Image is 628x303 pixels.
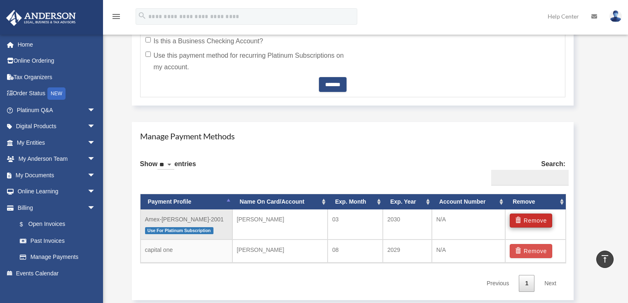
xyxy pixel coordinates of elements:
[141,194,232,209] th: Payment Profile: activate to sort column descending
[6,85,108,102] a: Order StatusNEW
[519,275,534,292] a: 1
[609,10,622,22] img: User Pic
[12,249,104,265] a: Manage Payments
[140,130,566,142] h4: Manage Payment Methods
[47,87,66,100] div: NEW
[140,158,196,178] label: Show entries
[87,118,104,135] span: arrow_drop_down
[510,214,552,228] button: Remove
[145,227,213,234] span: Use For Platinum Subscription
[328,240,383,263] td: 08
[87,134,104,151] span: arrow_drop_down
[491,170,569,186] input: Search:
[111,12,121,21] i: menu
[145,37,151,42] input: Is this a Business Checking Account?
[505,194,566,209] th: Remove: activate to sort column ascending
[141,209,232,240] td: Amex-[PERSON_NAME]-2001
[538,275,562,292] a: Next
[12,233,108,249] a: Past Invoices
[6,102,108,118] a: Platinum Q&Aarrow_drop_down
[6,183,108,200] a: Online Learningarrow_drop_down
[596,251,614,268] a: vertical_align_top
[6,69,108,85] a: Tax Organizers
[6,53,108,69] a: Online Ordering
[87,167,104,184] span: arrow_drop_down
[6,36,108,53] a: Home
[6,200,108,216] a: Billingarrow_drop_down
[145,35,347,47] label: Is this a Business Checking Account?
[488,158,565,186] label: Search:
[145,52,151,57] input: Use this payment method for recurring Platinum Subscriptions on my account.
[157,160,174,170] select: Showentries
[383,194,432,209] th: Exp. Year: activate to sort column ascending
[432,194,506,209] th: Account Number: activate to sort column ascending
[111,14,121,21] a: menu
[138,11,147,20] i: search
[232,209,328,240] td: [PERSON_NAME]
[600,254,610,264] i: vertical_align_top
[87,102,104,119] span: arrow_drop_down
[232,194,328,209] th: Name On Card/Account: activate to sort column ascending
[87,183,104,200] span: arrow_drop_down
[24,219,28,230] span: $
[6,167,108,183] a: My Documentsarrow_drop_down
[6,265,108,282] a: Events Calendar
[510,244,552,258] button: Remove
[328,209,383,240] td: 03
[141,240,232,263] td: capital one
[383,209,432,240] td: 2030
[432,240,506,263] td: N/A
[6,151,108,167] a: My Anderson Teamarrow_drop_down
[6,134,108,151] a: My Entitiesarrow_drop_down
[328,194,383,209] th: Exp. Month: activate to sort column ascending
[432,209,506,240] td: N/A
[87,200,104,216] span: arrow_drop_down
[480,275,515,292] a: Previous
[4,10,78,26] img: Anderson Advisors Platinum Portal
[232,240,328,263] td: [PERSON_NAME]
[6,118,108,135] a: Digital Productsarrow_drop_down
[145,50,347,73] label: Use this payment method for recurring Platinum Subscriptions on my account.
[383,240,432,263] td: 2029
[87,151,104,168] span: arrow_drop_down
[12,216,108,233] a: $Open Invoices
